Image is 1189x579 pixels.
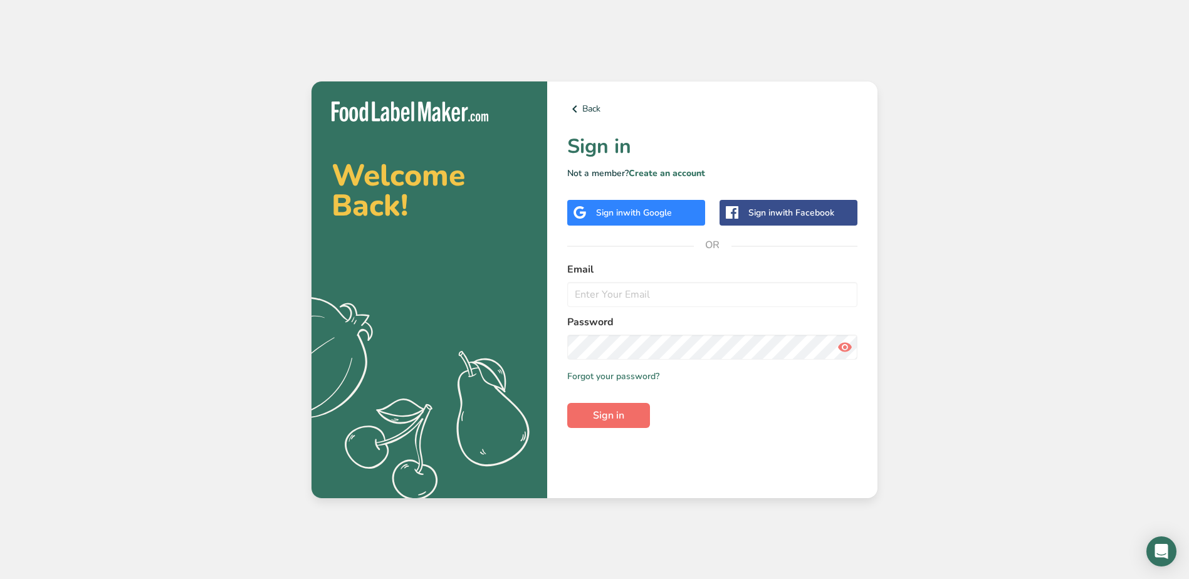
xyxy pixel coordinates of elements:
[567,282,857,307] input: Enter Your Email
[567,262,857,277] label: Email
[748,206,834,219] div: Sign in
[567,315,857,330] label: Password
[775,207,834,219] span: with Facebook
[596,206,672,219] div: Sign in
[567,132,857,162] h1: Sign in
[567,167,857,180] p: Not a member?
[567,370,659,383] a: Forgot your password?
[629,167,705,179] a: Create an account
[567,403,650,428] button: Sign in
[332,160,527,221] h2: Welcome Back!
[332,102,488,122] img: Food Label Maker
[567,102,857,117] a: Back
[593,408,624,423] span: Sign in
[623,207,672,219] span: with Google
[694,226,731,264] span: OR
[1146,536,1176,566] div: Open Intercom Messenger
